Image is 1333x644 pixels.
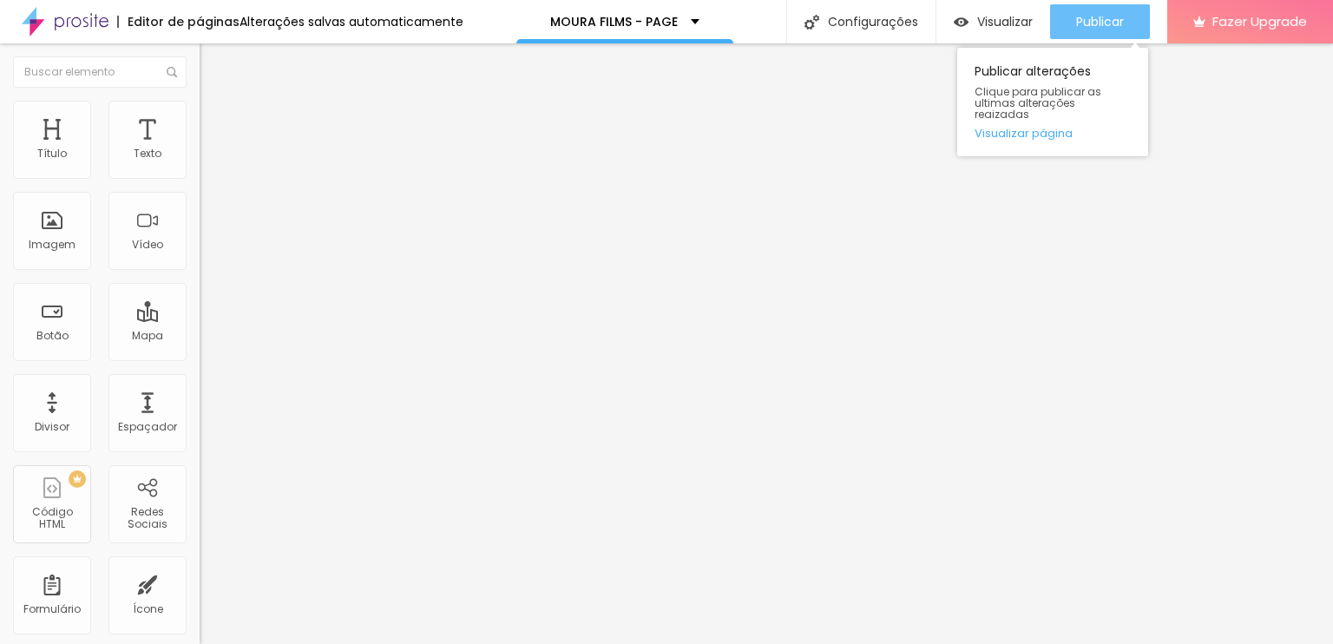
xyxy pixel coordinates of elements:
[1212,14,1307,29] span: Fazer Upgrade
[550,16,678,28] p: MOURA FILMS - PAGE
[167,67,177,77] img: Icone
[133,603,163,615] div: Ícone
[132,239,163,251] div: Vídeo
[975,86,1131,121] span: Clique para publicar as ultimas alterações reaizadas
[936,4,1050,39] button: Visualizar
[975,128,1131,139] a: Visualizar página
[117,16,240,28] div: Editor de páginas
[36,330,69,342] div: Botão
[132,330,163,342] div: Mapa
[17,506,86,531] div: Código HTML
[23,603,81,615] div: Formulário
[29,239,76,251] div: Imagem
[37,148,67,160] div: Título
[134,148,161,160] div: Texto
[200,43,1333,644] iframe: Editor
[1050,4,1150,39] button: Publicar
[13,56,187,88] input: Buscar elemento
[240,16,463,28] div: Alterações salvas automaticamente
[954,15,969,30] img: view-1.svg
[113,506,181,531] div: Redes Sociais
[977,15,1033,29] span: Visualizar
[804,15,819,30] img: Icone
[1076,15,1124,29] span: Publicar
[118,421,177,433] div: Espaçador
[957,48,1148,156] div: Publicar alterações
[35,421,69,433] div: Divisor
